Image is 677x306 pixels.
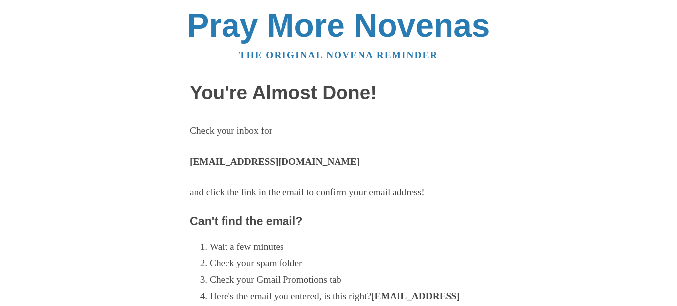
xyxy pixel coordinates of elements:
[190,184,487,201] p: and click the link in the email to confirm your email address!
[190,215,487,228] h3: Can't find the email?
[190,123,487,139] p: Check your inbox for
[190,82,487,104] h1: You're Almost Done!
[210,272,487,288] li: Check your Gmail Promotions tab
[187,7,490,44] a: Pray More Novenas
[239,50,438,60] a: The original novena reminder
[210,255,487,272] li: Check your spam folder
[190,156,360,167] strong: [EMAIL_ADDRESS][DOMAIN_NAME]
[210,239,487,255] li: Wait a few minutes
